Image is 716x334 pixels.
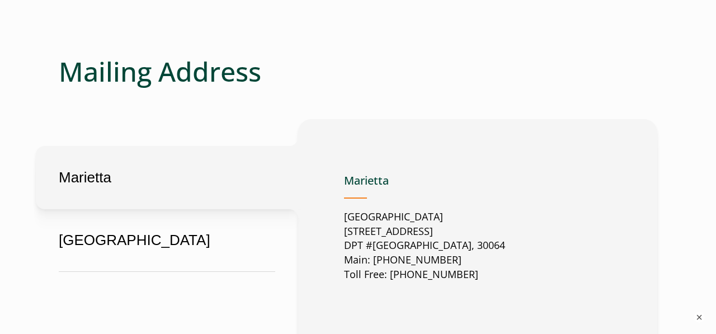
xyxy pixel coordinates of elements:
h2: Mailing Address [59,55,657,88]
p: [GEOGRAPHIC_DATA] [STREET_ADDRESS] DPT #[GEOGRAPHIC_DATA], 30064 Main: [PHONE_NUMBER] Toll Free: ... [344,210,505,283]
button: Marietta [36,146,298,209]
h4: Marietta [344,174,505,199]
button: [GEOGRAPHIC_DATA] [36,209,298,272]
button: × [694,312,705,323]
